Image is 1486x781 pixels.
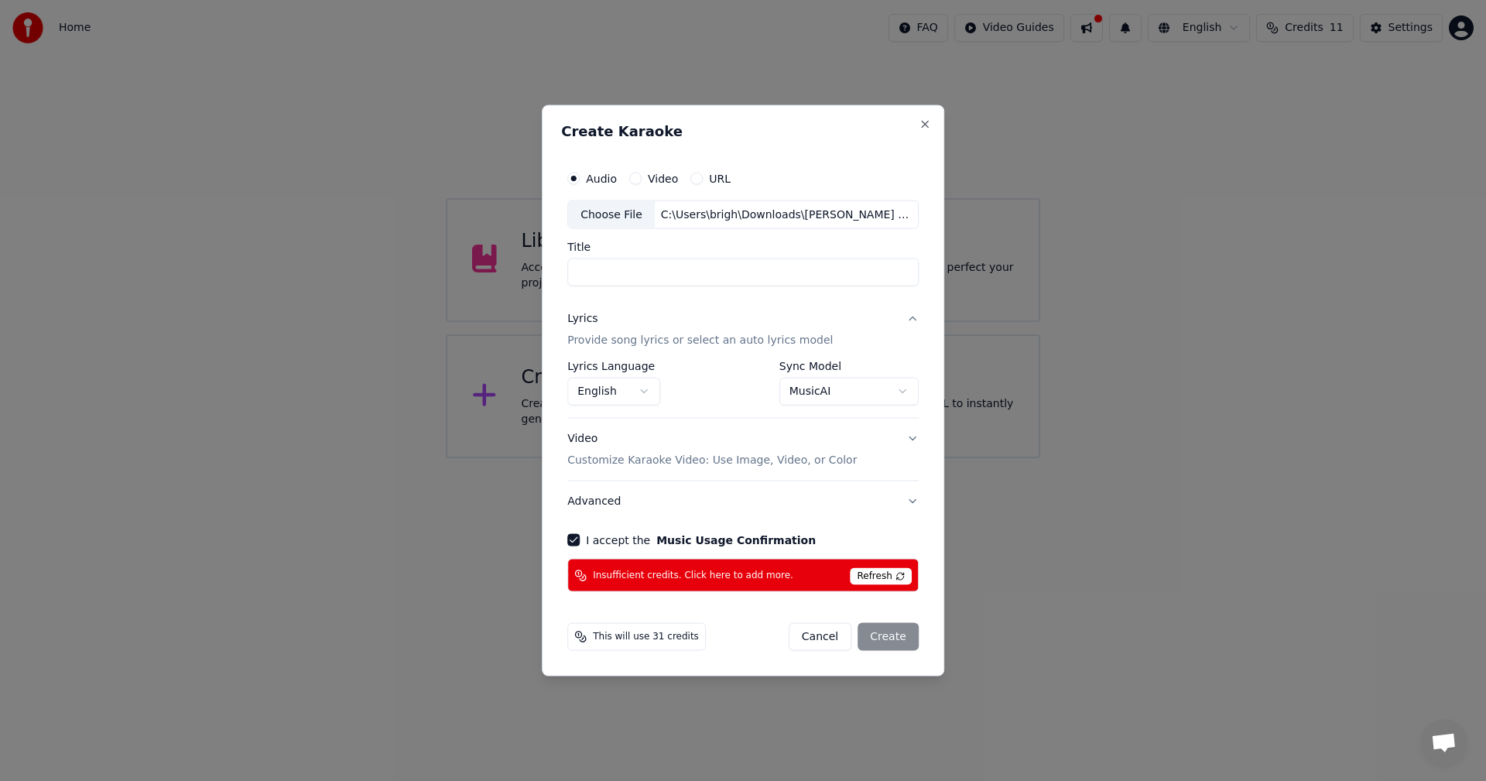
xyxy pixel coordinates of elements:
span: Insufficient credits. Click here to add more. [593,569,793,581]
label: URL [709,173,731,183]
span: Refresh [850,568,911,585]
div: LyricsProvide song lyrics or select an auto lyrics model [567,361,919,418]
button: Advanced [567,481,919,522]
h2: Create Karaoke [561,124,925,138]
label: Video [648,173,678,183]
button: I accept the [656,535,816,546]
div: Choose File [568,200,655,228]
button: VideoCustomize Karaoke Video: Use Image, Video, or Color [567,419,919,481]
p: Customize Karaoke Video: Use Image, Video, or Color [567,453,857,468]
button: Cancel [789,623,851,651]
div: C:\Users\brigh\Downloads\[PERSON_NAME] _ [PERSON_NAME] _ LIVE WORSHIP SERIES.mp3 [655,207,918,222]
div: Lyrics [567,311,597,327]
label: Sync Model [779,361,919,372]
label: Lyrics Language [567,361,660,372]
label: Title [567,241,919,252]
button: LyricsProvide song lyrics or select an auto lyrics model [567,299,919,361]
label: Audio [586,173,617,183]
span: This will use 31 credits [593,631,699,643]
div: Video [567,431,857,468]
label: I accept the [586,535,816,546]
p: Provide song lyrics or select an auto lyrics model [567,333,833,348]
